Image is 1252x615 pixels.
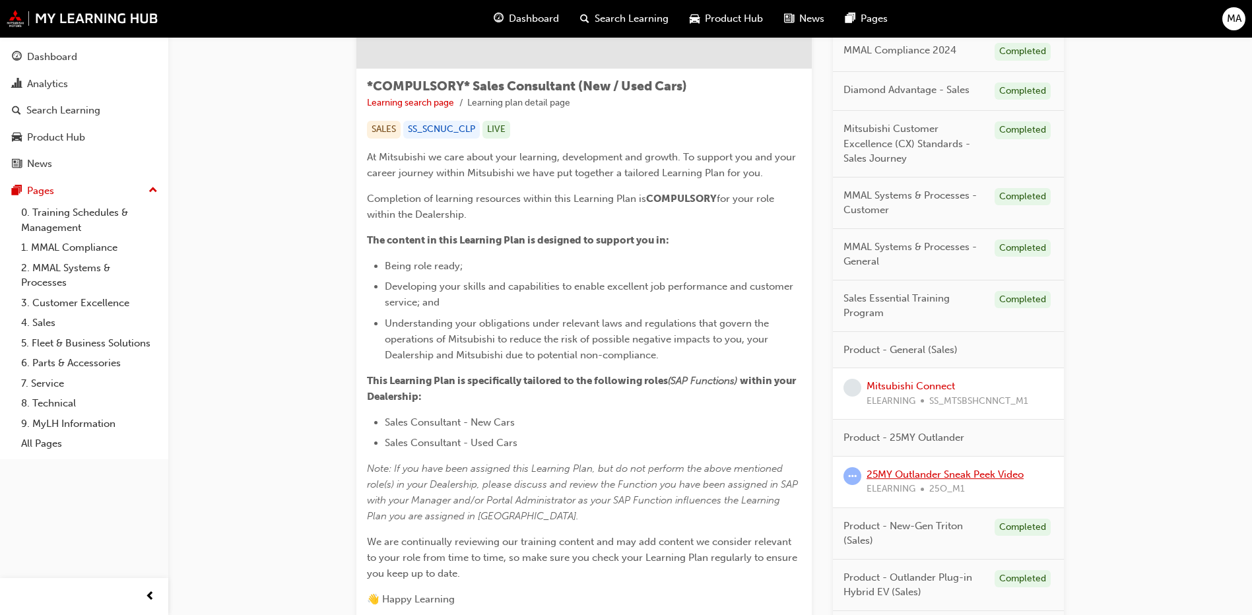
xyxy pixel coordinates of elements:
span: car-icon [12,132,22,144]
span: MA [1227,11,1241,26]
span: Pages [861,11,888,26]
a: 25MY Outlander Sneak Peek Video [867,469,1024,480]
span: We are continually reviewing our training content and may add content we consider relevant to you... [367,536,800,579]
a: 1. MMAL Compliance [16,238,163,258]
div: Completed [995,519,1051,536]
div: Completed [995,240,1051,257]
span: Note: If you have been assigned this Learning Plan, but do not perform the above mentioned role(s... [367,463,801,522]
span: up-icon [148,182,158,199]
a: Mitsubishi Connect [867,380,955,392]
div: Dashboard [27,49,77,65]
span: At Mitsubishi we care about your learning, development and growth. To support you and your career... [367,151,799,179]
button: DashboardAnalyticsSearch LearningProduct HubNews [5,42,163,179]
div: Completed [995,43,1051,61]
span: News [799,11,824,26]
a: 4. Sales [16,313,163,333]
a: News [5,152,163,176]
span: car-icon [690,11,700,27]
div: LIVE [482,121,510,139]
li: Learning plan detail page [467,96,570,111]
span: ELEARNING [867,482,915,497]
a: 8. Technical [16,393,163,414]
span: MMAL Systems & Processes - General [843,240,984,269]
a: 2. MMAL Systems & Processes [16,258,163,293]
span: Product - General (Sales) [843,342,958,358]
span: Mitsubishi Customer Excellence (CX) Standards - Sales Journey [843,121,984,166]
div: SS_SCNUC_CLP [403,121,480,139]
a: 7. Service [16,373,163,394]
a: Search Learning [5,98,163,123]
a: search-iconSearch Learning [570,5,679,32]
span: prev-icon [145,589,155,605]
a: Product Hub [5,125,163,150]
a: 6. Parts & Accessories [16,353,163,373]
span: MMAL Compliance 2024 [843,43,956,58]
div: Completed [995,291,1051,309]
div: News [27,156,52,172]
span: Diamond Advantage - Sales [843,82,970,98]
button: MA [1222,7,1245,30]
span: 👋 Happy Learning [367,593,455,605]
span: chart-icon [12,79,22,90]
button: Pages [5,179,163,203]
span: 25O_M1 [929,482,965,497]
div: Search Learning [26,103,100,118]
span: COMPULSORY [646,193,717,205]
span: news-icon [784,11,794,27]
span: pages-icon [845,11,855,27]
a: 0. Training Schedules & Management [16,203,163,238]
span: Search Learning [595,11,669,26]
div: Completed [995,121,1051,139]
span: Developing your skills and capabilities to enable excellent job performance and customer service;... [385,280,796,308]
span: search-icon [12,105,21,117]
span: Sales Essential Training Program [843,291,984,321]
span: Product - New-Gen Triton (Sales) [843,519,984,548]
a: pages-iconPages [835,5,898,32]
a: Dashboard [5,45,163,69]
span: news-icon [12,158,22,170]
span: The content in this Learning Plan is designed to support you in: [367,234,669,246]
span: Product Hub [705,11,763,26]
span: ELEARNING [867,394,915,409]
span: MMAL Systems & Processes - Customer [843,188,984,218]
span: *COMPULSORY* Sales Consultant (New / Used Cars) [367,79,687,94]
div: Product Hub [27,130,85,145]
a: car-iconProduct Hub [679,5,774,32]
span: Sales Consultant - New Cars [385,416,515,428]
span: Sales Consultant - Used Cars [385,437,517,449]
a: guage-iconDashboard [483,5,570,32]
a: 9. MyLH Information [16,414,163,434]
span: Being role ready; [385,260,463,272]
div: Completed [995,570,1051,588]
span: Product - Outlander Plug-in Hybrid EV (Sales) [843,570,984,600]
span: Product - 25MY Outlander [843,430,964,445]
span: search-icon [580,11,589,27]
div: Analytics [27,77,68,92]
img: mmal [7,10,158,27]
span: This Learning Plan is specifically tailored to the following roles [367,375,668,387]
span: learningRecordVerb_ATTEMPT-icon [843,467,861,485]
a: news-iconNews [774,5,835,32]
div: Completed [995,82,1051,100]
span: guage-icon [12,51,22,63]
span: (SAP Functions) [668,375,737,387]
a: All Pages [16,434,163,454]
a: Learning search page [367,97,454,108]
span: for your role within the Dealership. [367,193,777,220]
a: 3. Customer Excellence [16,293,163,313]
span: Dashboard [509,11,559,26]
div: Pages [27,183,54,199]
span: pages-icon [12,185,22,197]
div: SALES [367,121,401,139]
span: Completion of learning resources within this Learning Plan is [367,193,646,205]
span: within your Dealership: [367,375,798,403]
span: learningRecordVerb_NONE-icon [843,379,861,397]
a: 5. Fleet & Business Solutions [16,333,163,354]
span: SS_MTSBSHCNNCT_M1 [929,394,1028,409]
div: Completed [995,188,1051,206]
a: Analytics [5,72,163,96]
span: Understanding your obligations under relevant laws and regulations that govern the operations of ... [385,317,772,361]
span: guage-icon [494,11,504,27]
